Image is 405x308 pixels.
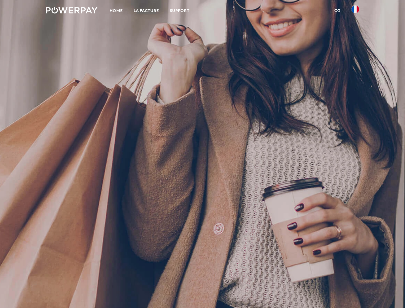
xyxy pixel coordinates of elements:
[351,5,359,13] img: fr
[165,5,195,16] a: Support
[46,7,97,13] img: logo-powerpay-white.svg
[128,5,165,16] a: LA FACTURE
[104,5,128,16] a: Home
[329,5,346,16] a: CG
